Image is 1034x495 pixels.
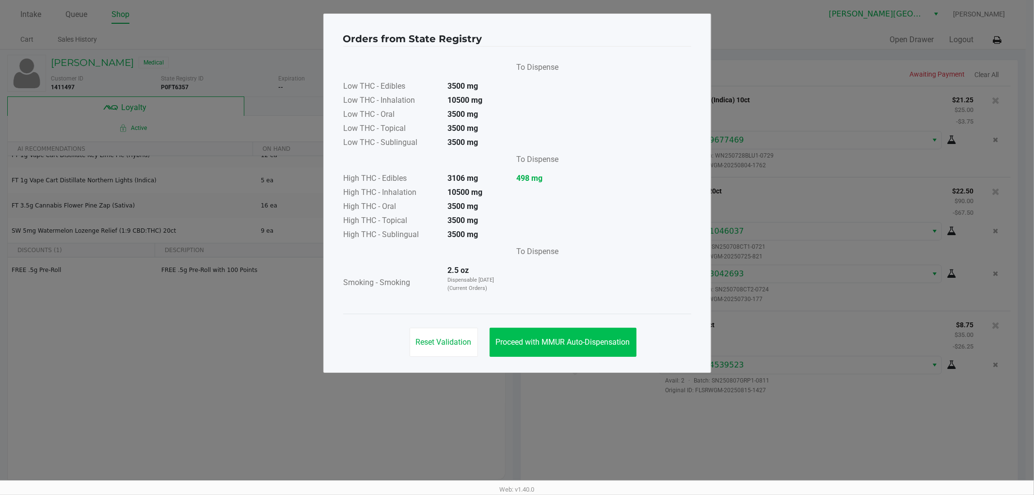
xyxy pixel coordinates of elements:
[509,242,559,264] td: To Dispense
[509,150,559,172] td: To Dispense
[343,32,482,46] h4: Orders from State Registry
[343,228,440,242] td: High THC - Sublingual
[517,173,559,184] strong: 498 mg
[448,96,483,105] strong: 10500 mg
[448,230,478,239] strong: 3500 mg
[448,188,483,197] strong: 10500 mg
[343,214,440,228] td: High THC - Topical
[416,337,472,347] span: Reset Validation
[343,136,440,150] td: Low THC - Sublingual
[343,94,440,108] td: Low THC - Inhalation
[500,486,535,493] span: Web: v1.40.0
[343,186,440,200] td: High THC - Inhalation
[343,200,440,214] td: High THC - Oral
[448,124,478,133] strong: 3500 mg
[509,58,559,80] td: To Dispense
[496,337,630,347] span: Proceed with MMUR Auto-Dispensation
[448,174,478,183] strong: 3106 mg
[448,202,478,211] strong: 3500 mg
[448,266,469,275] strong: 2.5 oz
[490,328,636,357] button: Proceed with MMUR Auto-Dispensation
[448,110,478,119] strong: 3500 mg
[343,264,440,302] td: Smoking - Smoking
[343,108,440,122] td: Low THC - Oral
[343,172,440,186] td: High THC - Edibles
[448,81,478,91] strong: 3500 mg
[343,80,440,94] td: Low THC - Edibles
[343,122,440,136] td: Low THC - Topical
[448,216,478,225] strong: 3500 mg
[448,276,500,292] p: Dispensable [DATE] (Current Orders)
[448,138,478,147] strong: 3500 mg
[410,328,478,357] button: Reset Validation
